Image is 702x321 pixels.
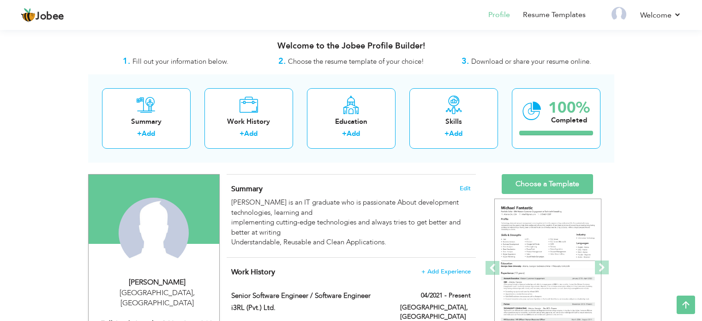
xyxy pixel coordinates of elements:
a: Resume Templates [523,10,586,20]
div: 100% [548,100,590,115]
label: i3RL (Pvt.) Ltd. [231,303,386,313]
h4: This helps to show the companies you have worked for. [231,267,470,277]
span: Jobee [36,12,64,22]
div: Summary [109,117,183,127]
a: Add [347,129,360,138]
strong: 3. [462,55,469,67]
span: , [193,288,195,298]
span: Edit [460,185,471,192]
div: [PERSON_NAME] is an IT graduate who is passionate About development technologies, learning and im... [231,198,470,247]
div: [PERSON_NAME] [96,277,219,288]
a: Add [142,129,155,138]
a: Profile [488,10,510,20]
span: Summary [231,184,263,194]
label: + [444,129,449,139]
a: Add [244,129,258,138]
span: + Add Experience [421,268,471,275]
strong: 1. [123,55,130,67]
h3: Welcome to the Jobee Profile Builder! [88,42,614,51]
span: Fill out your information below. [132,57,228,66]
label: + [137,129,142,139]
label: + [342,129,347,139]
a: Choose a Template [502,174,593,194]
label: 04/2021 - Present [421,291,471,300]
strong: 2. [278,55,286,67]
a: Jobee [21,8,64,23]
img: ijaz hassan [119,198,189,268]
div: Education [314,117,388,127]
img: jobee.io [21,8,36,23]
h4: Adding a summary is a quick and easy way to highlight your experience and interests. [231,184,470,194]
label: + [240,129,244,139]
a: Add [449,129,462,138]
div: Skills [417,117,491,127]
div: Work History [212,117,286,127]
div: [GEOGRAPHIC_DATA] [GEOGRAPHIC_DATA] [96,288,219,309]
span: Work History [231,267,275,277]
div: Completed [548,115,590,125]
img: Profile Img [612,7,626,22]
label: Senior Software Engineer / Software Engineer [231,291,386,301]
span: Choose the resume template of your choice! [288,57,424,66]
span: Download or share your resume online. [471,57,591,66]
a: Welcome [640,10,681,21]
